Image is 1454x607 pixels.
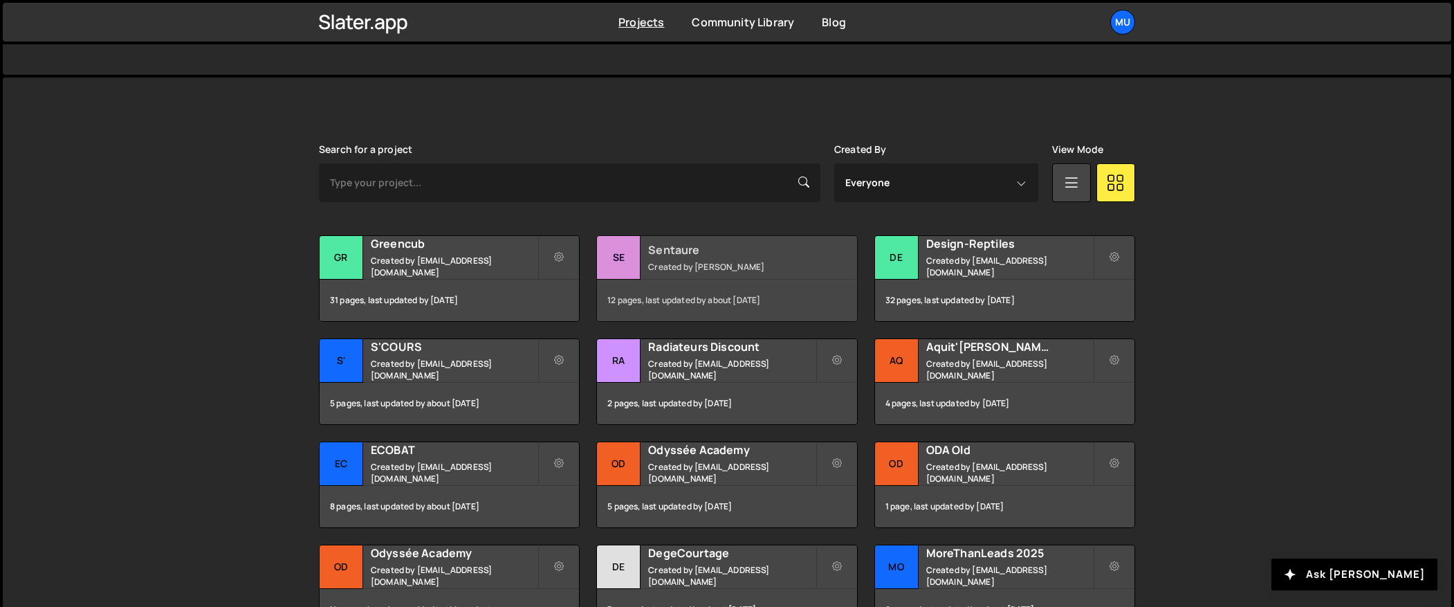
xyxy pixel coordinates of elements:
h2: S'COURS [371,339,537,354]
label: Created By [834,144,887,155]
div: OD [875,442,919,486]
small: Created by [PERSON_NAME] [648,261,815,273]
div: De [597,545,641,589]
label: Search for a project [319,144,412,155]
h2: Odyssée Academy [648,442,815,457]
div: 5 pages, last updated by [DATE] [597,486,856,527]
a: OD ODA Old Created by [EMAIL_ADDRESS][DOMAIN_NAME] 1 page, last updated by [DATE] [874,442,1135,528]
div: EC [320,442,363,486]
small: Created by [EMAIL_ADDRESS][DOMAIN_NAME] [648,358,815,381]
div: De [875,236,919,280]
div: Se [597,236,641,280]
a: De Design-Reptiles Created by [EMAIL_ADDRESS][DOMAIN_NAME] 32 pages, last updated by [DATE] [874,235,1135,322]
a: Projects [618,15,664,30]
a: EC ECOBAT Created by [EMAIL_ADDRESS][DOMAIN_NAME] 8 pages, last updated by about [DATE] [319,442,580,528]
h2: Aquit'[PERSON_NAME] [926,339,1093,354]
a: Blog [822,15,846,30]
a: Gr Greencub Created by [EMAIL_ADDRESS][DOMAIN_NAME] 31 pages, last updated by [DATE] [319,235,580,322]
div: Ra [597,339,641,383]
h2: MoreThanLeads 2025 [926,545,1093,561]
small: Created by [EMAIL_ADDRESS][DOMAIN_NAME] [926,358,1093,381]
div: 4 pages, last updated by [DATE] [875,383,1134,424]
div: S' [320,339,363,383]
a: Community Library [692,15,794,30]
h2: ECOBAT [371,442,537,457]
div: Od [320,545,363,589]
small: Created by [EMAIL_ADDRESS][DOMAIN_NAME] [926,564,1093,588]
div: 2 pages, last updated by [DATE] [597,383,856,424]
small: Created by [EMAIL_ADDRESS][DOMAIN_NAME] [648,564,815,588]
small: Created by [EMAIL_ADDRESS][DOMAIN_NAME] [371,564,537,588]
small: Created by [EMAIL_ADDRESS][DOMAIN_NAME] [926,255,1093,278]
h2: Sentaure [648,242,815,257]
small: Created by [EMAIL_ADDRESS][DOMAIN_NAME] [648,461,815,484]
h2: Greencub [371,236,537,251]
a: S' S'COURS Created by [EMAIL_ADDRESS][DOMAIN_NAME] 5 pages, last updated by about [DATE] [319,338,580,425]
small: Created by [EMAIL_ADDRESS][DOMAIN_NAME] [371,255,537,278]
button: Ask [PERSON_NAME] [1271,559,1437,590]
div: 8 pages, last updated by about [DATE] [320,486,579,527]
div: Aq [875,339,919,383]
div: Od [597,442,641,486]
h2: Odyssée Academy [371,545,537,561]
div: Gr [320,236,363,280]
div: 12 pages, last updated by about [DATE] [597,280,856,321]
div: 32 pages, last updated by [DATE] [875,280,1134,321]
div: 1 page, last updated by [DATE] [875,486,1134,527]
div: 31 pages, last updated by [DATE] [320,280,579,321]
a: Se Sentaure Created by [PERSON_NAME] 12 pages, last updated by about [DATE] [596,235,857,322]
h2: Radiateurs Discount [648,339,815,354]
h2: ODA Old [926,442,1093,457]
small: Created by [EMAIL_ADDRESS][DOMAIN_NAME] [371,461,537,484]
h2: Design-Reptiles [926,236,1093,251]
input: Type your project... [319,163,820,202]
h2: DegeCourtage [648,545,815,561]
small: Created by [EMAIL_ADDRESS][DOMAIN_NAME] [371,358,537,381]
div: 5 pages, last updated by about [DATE] [320,383,579,424]
a: Aq Aquit'[PERSON_NAME] Created by [EMAIL_ADDRESS][DOMAIN_NAME] 4 pages, last updated by [DATE] [874,338,1135,425]
label: View Mode [1052,144,1103,155]
a: Ra Radiateurs Discount Created by [EMAIL_ADDRESS][DOMAIN_NAME] 2 pages, last updated by [DATE] [596,338,857,425]
a: Mu [1110,10,1135,35]
small: Created by [EMAIL_ADDRESS][DOMAIN_NAME] [926,461,1093,484]
a: Od Odyssée Academy Created by [EMAIL_ADDRESS][DOMAIN_NAME] 5 pages, last updated by [DATE] [596,442,857,528]
div: Mo [875,545,919,589]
